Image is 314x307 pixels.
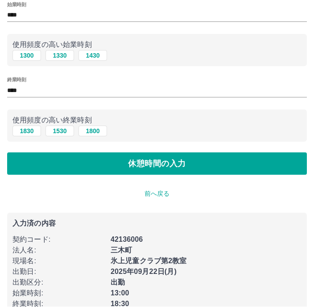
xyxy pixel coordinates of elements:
label: 終業時刻 [7,77,26,84]
button: 1330 [45,50,74,61]
button: 1300 [12,50,41,61]
p: 出勤区分 : [12,278,105,288]
p: 前へ戻る [7,189,307,199]
b: 出勤 [111,279,125,286]
b: 42136006 [111,236,143,244]
button: 休憩時間の入力 [7,153,307,175]
p: 始業時刻 : [12,288,105,299]
b: 13:00 [111,290,129,297]
b: 三木町 [111,247,132,254]
b: 2025年09月22日(月) [111,268,177,276]
p: 使用頻度の高い終業時刻 [12,115,302,126]
p: 法人名 : [12,245,105,256]
button: 1430 [78,50,107,61]
button: 1530 [45,126,74,137]
p: 契約コード : [12,235,105,245]
button: 1830 [12,126,41,137]
button: 1800 [78,126,107,137]
p: 現場名 : [12,256,105,267]
p: 入力済の内容 [12,220,302,227]
p: 使用頻度の高い始業時刻 [12,40,302,50]
p: 出勤日 : [12,267,105,278]
label: 始業時刻 [7,1,26,8]
b: 氷上児童クラブ第2教室 [111,257,187,265]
